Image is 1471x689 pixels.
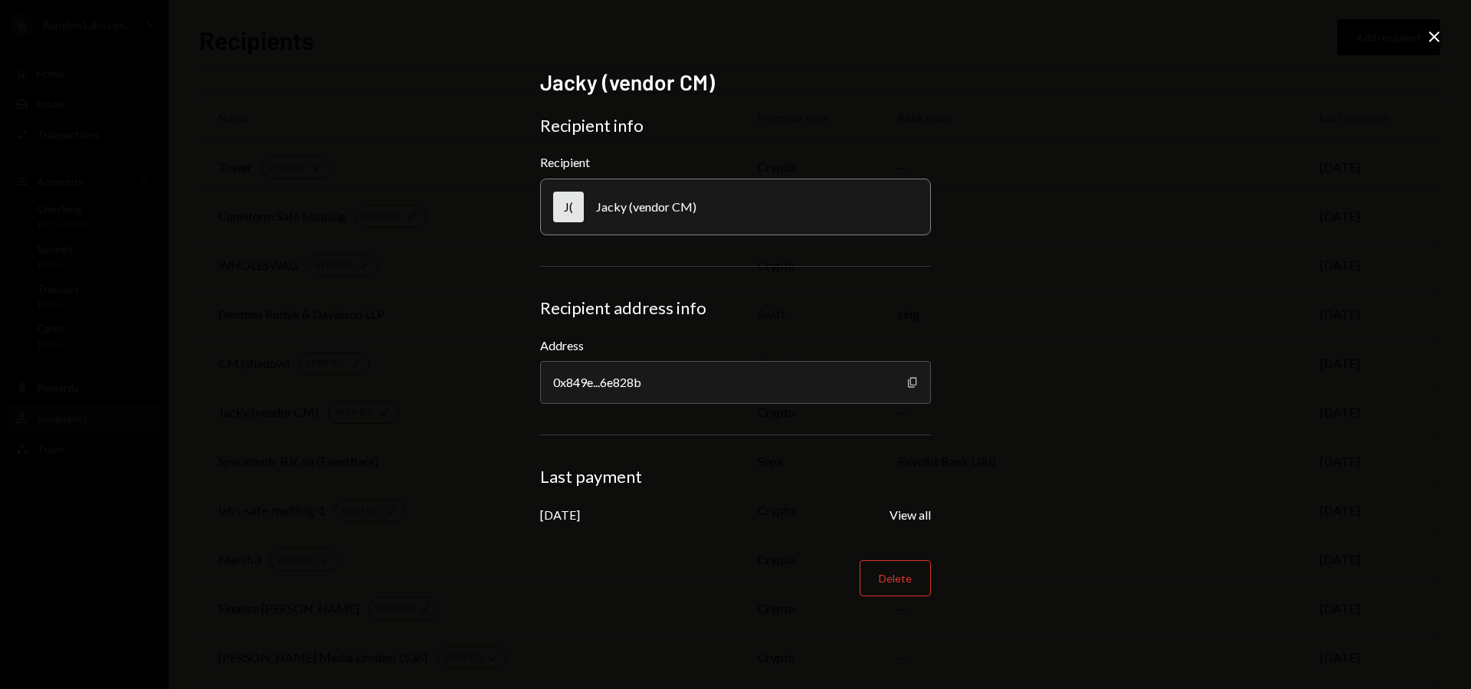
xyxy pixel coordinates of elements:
h2: Jacky (vendor CM) [540,67,931,97]
div: Recipient [540,155,931,169]
div: Last payment [540,466,931,487]
div: J( [553,192,584,222]
div: 0x849e...6e828b [540,361,931,404]
button: View all [889,507,931,523]
div: [DATE] [540,507,580,522]
div: Jacky (vendor CM) [596,199,696,214]
div: Recipient info [540,115,931,136]
label: Address [540,336,931,355]
button: Delete [860,560,931,596]
div: Recipient address info [540,297,931,319]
